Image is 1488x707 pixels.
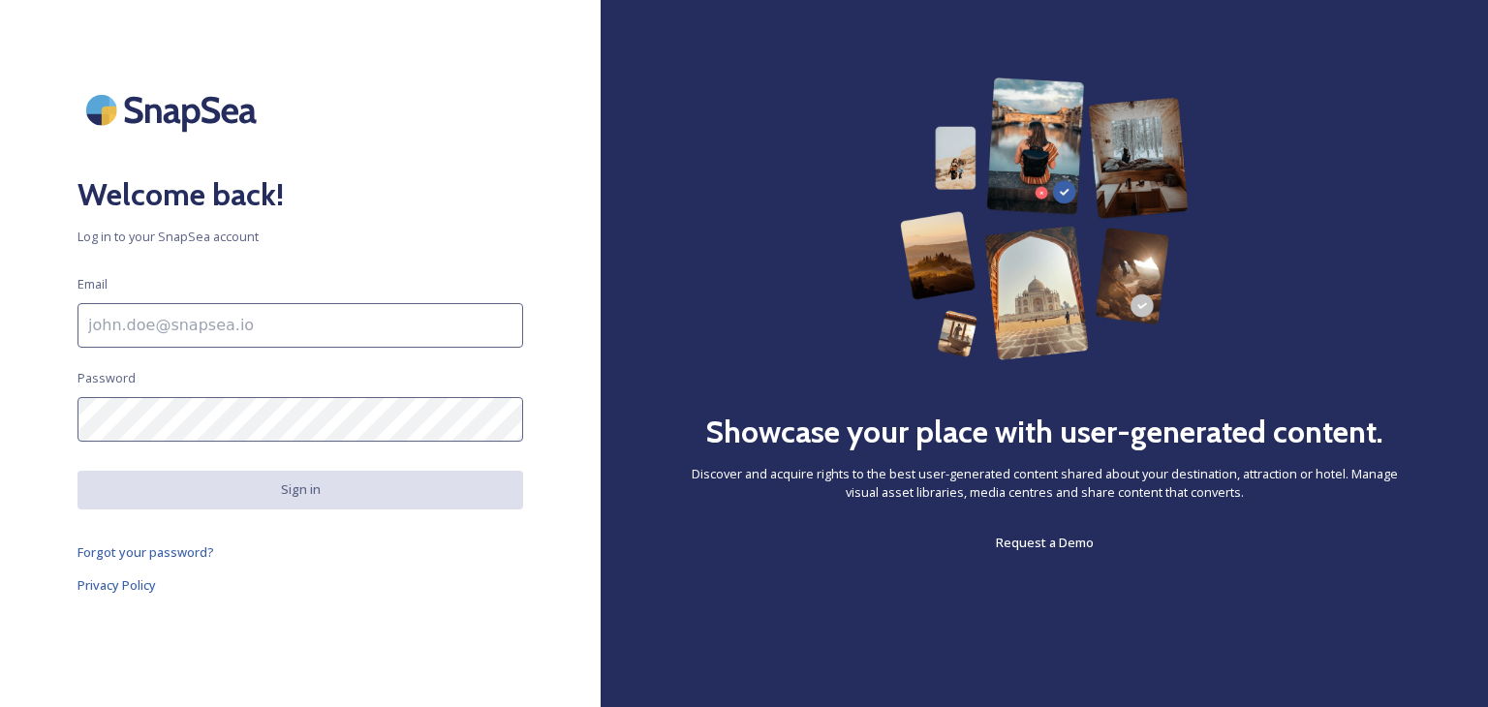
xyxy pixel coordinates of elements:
a: Request a Demo [996,531,1094,554]
input: john.doe@snapsea.io [77,303,523,348]
span: Log in to your SnapSea account [77,228,523,246]
a: Forgot your password? [77,540,523,564]
span: Email [77,275,108,293]
h2: Welcome back! [77,171,523,218]
img: 63b42ca75bacad526042e722_Group%20154-p-800.png [900,77,1189,360]
span: Discover and acquire rights to the best user-generated content shared about your destination, att... [678,465,1410,502]
span: Password [77,369,136,387]
span: Forgot your password? [77,543,214,561]
button: Sign in [77,471,523,508]
span: Request a Demo [996,534,1094,551]
h2: Showcase your place with user-generated content. [705,409,1383,455]
a: Privacy Policy [77,573,523,597]
span: Privacy Policy [77,576,156,594]
img: SnapSea Logo [77,77,271,142]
